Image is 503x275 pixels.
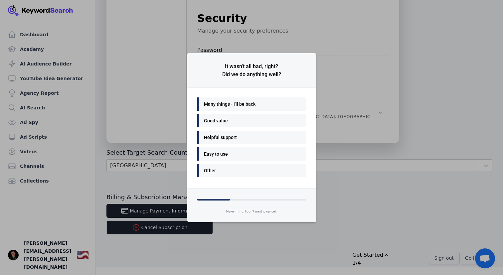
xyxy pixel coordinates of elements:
[187,205,316,222] div: Never mind, I don't want to cancel.
[222,63,281,78] div: It wasn't all bad, right? Did we do anything well?
[204,150,296,158] div: Easy to use
[197,199,230,201] div: Progress Bar
[204,167,296,175] div: Other
[204,133,296,141] div: Helpful support
[204,117,296,125] div: Good value
[204,100,296,108] div: Many things - I'll be back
